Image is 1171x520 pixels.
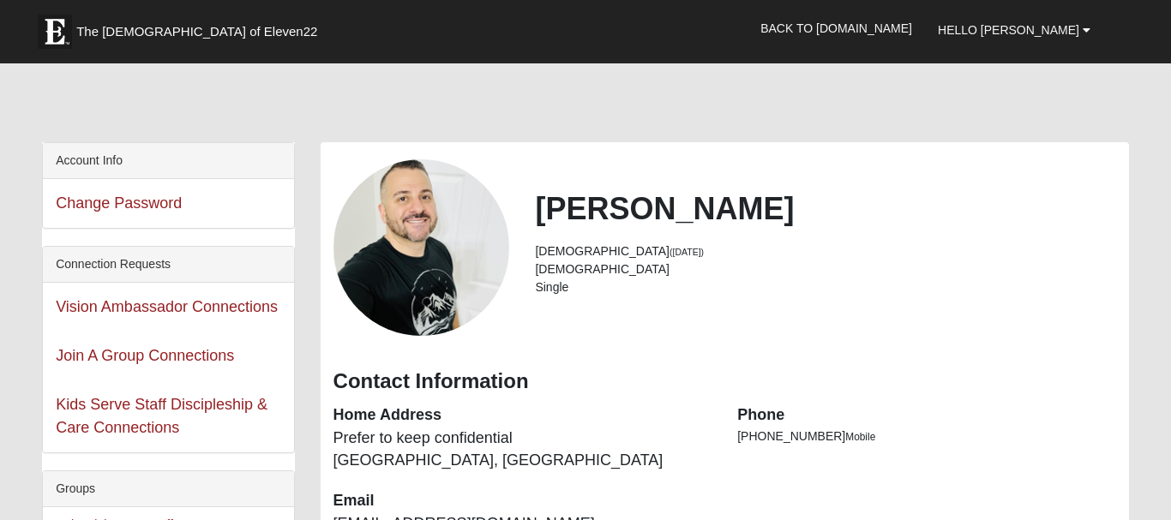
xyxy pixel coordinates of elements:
a: Change Password [56,194,182,212]
dt: Phone [737,404,1116,427]
a: Join A Group Connections [56,347,234,364]
h2: [PERSON_NAME] [535,190,1115,227]
dd: Prefer to keep confidential [GEOGRAPHIC_DATA], [GEOGRAPHIC_DATA] [333,427,712,471]
a: The [DEMOGRAPHIC_DATA] of Eleven22 [29,6,372,49]
li: [PHONE_NUMBER] [737,427,1116,445]
a: View Fullsize Photo [333,238,510,255]
a: Vision Ambassador Connections [56,298,278,315]
span: Hello [PERSON_NAME] [938,23,1079,37]
h3: Contact Information [333,369,1116,394]
dt: Home Address [333,404,712,427]
a: Back to [DOMAIN_NAME] [748,7,925,50]
span: The [DEMOGRAPHIC_DATA] of Eleven22 [76,23,317,40]
a: Hello [PERSON_NAME] [925,9,1103,51]
div: Connection Requests [43,247,293,283]
span: Mobile [845,431,875,443]
li: [DEMOGRAPHIC_DATA] [535,260,1115,278]
dt: Email [333,490,712,512]
img: Eleven22 logo [38,15,72,49]
div: Groups [43,471,293,507]
li: Single [535,278,1115,296]
div: Account Info [43,143,293,179]
li: [DEMOGRAPHIC_DATA] [535,242,1115,260]
a: Kids Serve Staff Discipleship & Care Connections [56,396,267,436]
small: ([DATE]) [670,247,704,257]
